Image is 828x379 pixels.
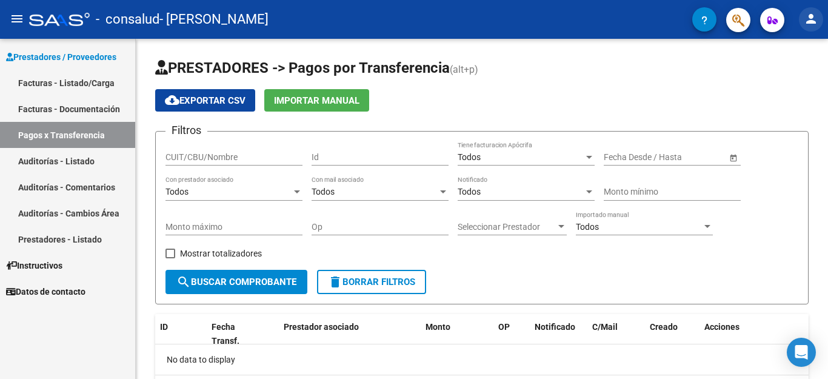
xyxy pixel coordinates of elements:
mat-icon: person [804,12,818,26]
button: Borrar Filtros [317,270,426,294]
div: No data to display [155,344,809,375]
datatable-header-cell: Creado [645,314,699,354]
span: Todos [458,152,481,162]
datatable-header-cell: Fecha Transf. [207,314,261,354]
span: Fecha Transf. [212,322,239,346]
span: Creado [650,322,678,332]
mat-icon: cloud_download [165,93,179,107]
span: Notificado [535,322,575,332]
span: Monto [426,322,450,332]
button: Importar Manual [264,89,369,112]
span: Mostrar totalizadores [180,246,262,261]
span: Prestadores / Proveedores [6,50,116,64]
span: Todos [576,222,599,232]
datatable-header-cell: Prestador asociado [279,314,421,354]
span: Buscar Comprobante [176,277,296,287]
span: Importar Manual [274,95,359,106]
mat-icon: menu [10,12,24,26]
span: Todos [312,187,335,196]
input: Start date [604,152,641,163]
span: Prestador asociado [284,322,359,332]
span: Acciones [704,322,740,332]
span: ID [160,322,168,332]
button: Open calendar [727,151,740,164]
datatable-header-cell: Acciones [699,314,809,354]
h3: Filtros [165,122,207,139]
div: Open Intercom Messenger [787,338,816,367]
span: Todos [458,187,481,196]
span: Todos [165,187,189,196]
span: Borrar Filtros [328,277,415,287]
mat-icon: delete [328,275,342,289]
span: OP [498,322,510,332]
datatable-header-cell: ID [155,314,207,354]
span: Datos de contacto [6,285,85,298]
mat-icon: search [176,275,191,289]
span: Exportar CSV [165,95,245,106]
span: - [PERSON_NAME] [159,6,269,33]
datatable-header-cell: C/Mail [587,314,645,354]
datatable-header-cell: OP [493,314,530,354]
span: PRESTADORES -> Pagos por Transferencia [155,59,450,76]
span: - consalud [96,6,159,33]
input: End date [652,152,711,163]
datatable-header-cell: Notificado [530,314,587,354]
span: (alt+p) [450,64,478,75]
datatable-header-cell: Monto [421,314,493,354]
span: Instructivos [6,259,62,272]
button: Exportar CSV [155,89,255,112]
button: Buscar Comprobante [165,270,307,294]
span: C/Mail [592,322,618,332]
span: Seleccionar Prestador [458,222,556,232]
